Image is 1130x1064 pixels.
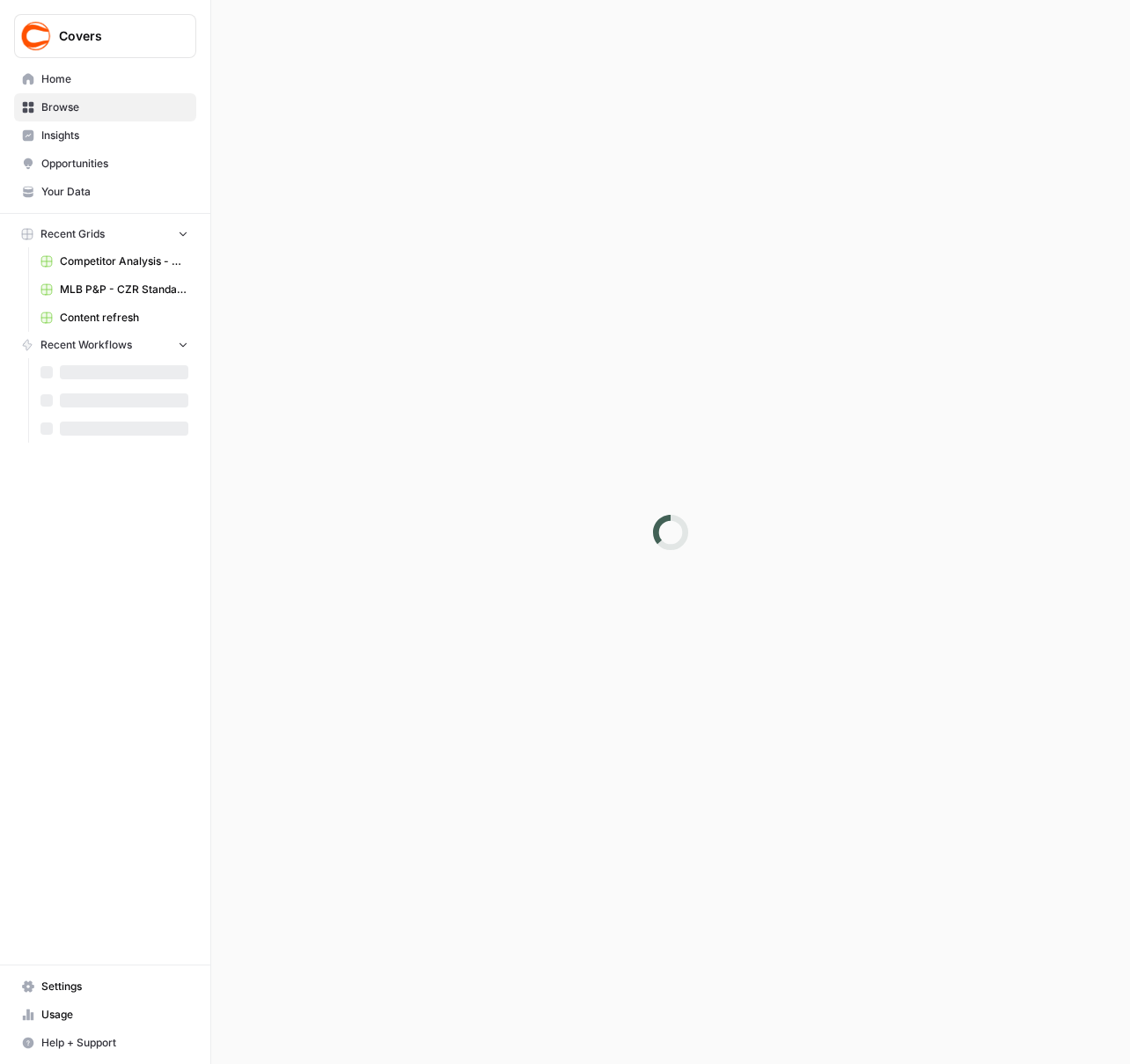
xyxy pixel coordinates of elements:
a: Settings [14,972,196,1001]
span: Recent Grids [40,226,105,242]
a: Competitor Analysis - URL Specific Grid [33,247,196,275]
a: Insights [14,121,196,150]
span: Insights [41,128,188,143]
a: MLB P&P - CZR Standard (Production) Grid [33,275,196,304]
span: Recent Workflows [40,337,132,353]
a: Your Data [14,178,196,206]
span: Your Data [41,184,188,200]
span: Home [41,71,188,87]
a: Usage [14,1001,196,1029]
span: MLB P&P - CZR Standard (Production) Grid [60,282,188,297]
span: Covers [59,27,165,45]
span: Settings [41,979,188,994]
span: Competitor Analysis - URL Specific Grid [60,253,188,269]
span: Opportunities [41,156,188,172]
button: Workspace: Covers [14,14,196,58]
a: Content refresh [33,304,196,332]
button: Recent Workflows [14,332,196,358]
span: Content refresh [60,310,188,326]
span: Browse [41,99,188,115]
img: Covers Logo [20,20,52,52]
button: Help + Support [14,1029,196,1057]
a: Home [14,65,196,93]
span: Usage [41,1007,188,1023]
span: Help + Support [41,1035,188,1051]
a: Browse [14,93,196,121]
a: Opportunities [14,150,196,178]
button: Recent Grids [14,221,196,247]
